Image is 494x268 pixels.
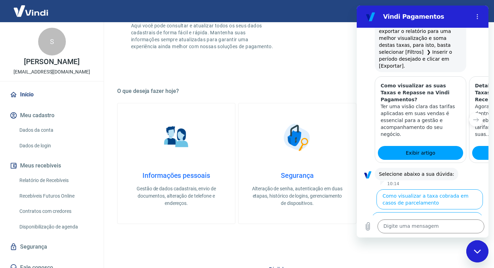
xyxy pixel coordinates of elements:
button: Como visualizar a taxa cobrada em um pedido [15,207,126,227]
a: Informações pessoaisInformações pessoaisGestão de dados cadastrais, envio de documentos, alteraçã... [117,103,235,224]
a: Recebíveis Futuros Online [17,189,95,203]
p: Agora você pode visualizar dentro da tela de relatório de recebíveis o detalhamento das tarifas q... [118,97,198,132]
h5: O que deseja fazer hoje? [117,88,477,95]
a: Contratos com credores [17,204,95,218]
p: Gestão de dados cadastrais, envio de documentos, alteração de telefone e endereços. [129,185,224,207]
button: Sair [461,5,486,18]
a: Disponibilização de agenda [17,220,95,234]
iframe: Janela de mensagens [357,6,488,237]
span: Selecione abaixo a sua dúvida: [22,166,97,171]
p: 10:14 [31,175,43,181]
h4: Informações pessoais [129,171,224,180]
h4: Segurança [250,171,345,180]
p: Aqui você pode consultar e atualizar todos os seus dados cadastrais de forma fácil e rápida. Mant... [131,22,275,50]
img: Segurança [280,120,315,155]
a: Dados de login [17,139,95,153]
a: Exibir artigo: 'Detalhamento de Taxas/Tarifas no Relatório de Recebíveis' [115,140,201,154]
p: Alteração de senha, autenticação em duas etapas, histórico de logins, gerenciamento de dispositivos. [250,185,345,207]
img: Vindi [8,0,53,21]
h3: Detalhamento de Taxas/Tarifas no Relatório de Recebíveis [118,77,198,97]
a: Relatório de Recebíveis [17,173,95,188]
button: Carregar arquivo [4,214,18,228]
iframe: Botão para abrir a janela de mensagens, conversa em andamento [466,240,488,262]
button: Meu cadastro [8,108,95,123]
a: SegurançaSegurançaAlteração de senha, autenticação em duas etapas, histórico de logins, gerenciam... [238,103,356,224]
button: Meus recebíveis [8,158,95,173]
a: Segurança [8,239,95,254]
div: S [38,28,66,55]
img: Informações pessoais [159,120,194,155]
button: Como visualizar a taxa cobrada em casos de parcelamento [20,184,126,204]
a: Dados da conta [17,123,95,137]
p: [PERSON_NAME] [24,58,79,66]
p: [EMAIL_ADDRESS][DOMAIN_NAME] [14,68,90,76]
a: Início [8,87,95,102]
